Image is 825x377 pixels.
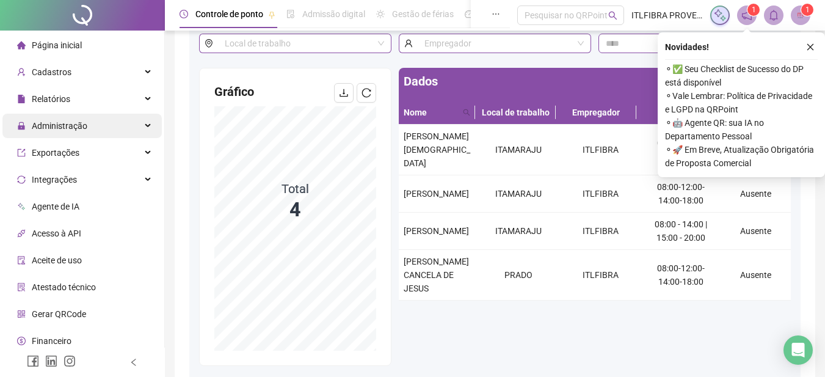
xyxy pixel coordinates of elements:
[17,283,26,291] span: solution
[17,41,26,49] span: home
[559,175,642,213] td: ITLFIBRA
[720,213,791,250] td: Ausente
[17,310,26,318] span: qrcode
[492,10,500,18] span: ellipsis
[32,175,77,185] span: Integrações
[475,101,556,125] th: Local de trabalho
[556,101,636,125] th: Empregador
[460,103,473,122] span: search
[302,9,365,19] span: Admissão digital
[17,122,26,130] span: lock
[27,355,39,367] span: facebook
[665,116,818,143] span: ⚬ 🤖 Agente QR: sua IA no Departamento Pessoal
[17,337,26,345] span: dollar
[631,9,703,22] span: ITLFIBRA PROVEDOR DE INTERNET
[636,101,713,125] th: Jornada
[404,189,469,199] span: [PERSON_NAME]
[64,355,76,367] span: instagram
[17,229,26,238] span: api
[286,10,295,18] span: file-done
[720,175,791,213] td: Ausente
[17,175,26,184] span: sync
[32,309,86,319] span: Gerar QRCode
[404,257,469,293] span: [PERSON_NAME] CANCELA DE JESUS
[32,255,82,265] span: Aceite de uso
[477,125,559,175] td: ITAMARAJU
[32,121,87,131] span: Administração
[404,226,469,236] span: [PERSON_NAME]
[642,125,720,175] td: 08:00-12:00-14:00-18:00
[559,250,642,301] td: ITLFIBRA
[741,10,752,21] span: notification
[129,358,138,367] span: left
[642,213,720,250] td: 08:00 - 14:00 | 15:00 - 20:00
[399,34,418,53] span: user
[801,4,813,16] sup: Atualize o seu contato no menu Meus Dados
[32,148,79,158] span: Exportações
[32,336,71,346] span: Financeiro
[17,68,26,76] span: user-add
[713,9,727,22] img: sparkle-icon.fc2bf0ac1784a2077858766a79e2daf3.svg
[463,109,470,116] span: search
[783,335,813,365] div: Open Intercom Messenger
[747,4,760,16] sup: 1
[214,84,254,99] span: Gráfico
[45,355,57,367] span: linkedin
[806,43,815,51] span: close
[665,89,818,116] span: ⚬ Vale Lembrar: Política de Privacidade e LGPD na QRPoint
[665,62,818,89] span: ⚬ ✅ Seu Checklist de Sucesso do DP está disponível
[376,10,385,18] span: sun
[32,202,79,211] span: Agente de IA
[665,40,709,54] span: Novidades !
[195,9,263,19] span: Controle de ponto
[17,95,26,103] span: file
[752,5,756,14] span: 1
[768,10,779,21] span: bell
[199,34,218,53] span: environment
[339,88,349,98] span: download
[805,5,810,14] span: 1
[32,67,71,77] span: Cadastros
[720,250,791,301] td: Ausente
[665,143,818,170] span: ⚬ 🚀 Em Breve, Atualização Obrigatória de Proposta Comercial
[268,11,275,18] span: pushpin
[404,131,470,168] span: [PERSON_NAME][DEMOGRAPHIC_DATA]
[32,94,70,104] span: Relatórios
[465,10,473,18] span: dashboard
[642,175,720,213] td: 08:00-12:00-14:00-18:00
[392,9,454,19] span: Gestão de férias
[32,40,82,50] span: Página inicial
[477,250,559,301] td: PRADO
[477,213,559,250] td: ITAMARAJU
[404,106,458,119] span: Nome
[404,74,438,89] span: Dados
[559,213,642,250] td: ITLFIBRA
[642,250,720,301] td: 08:00-12:00-14:00-18:00
[559,125,642,175] td: ITLFIBRA
[362,88,371,98] span: reload
[32,229,81,238] span: Acesso à API
[32,282,96,292] span: Atestado técnico
[17,256,26,265] span: audit
[477,175,559,213] td: ITAMARAJU
[180,10,188,18] span: clock-circle
[608,11,617,20] span: search
[791,6,810,24] img: 38576
[17,148,26,157] span: export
